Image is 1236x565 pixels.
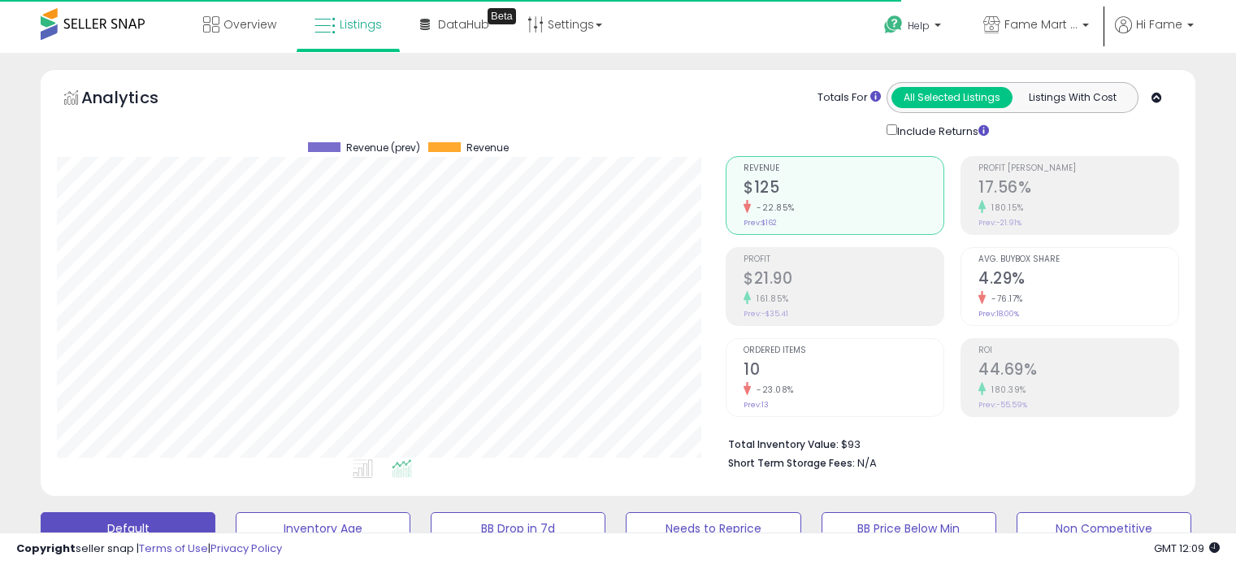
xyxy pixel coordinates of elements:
h2: 44.69% [978,360,1178,382]
div: Include Returns [874,121,1008,140]
h2: 17.56% [978,178,1178,200]
h2: 4.29% [978,269,1178,291]
span: 2025-10-7 12:09 GMT [1154,541,1220,556]
small: Prev: -55.59% [978,400,1027,410]
li: $93 [728,433,1167,453]
button: Listings With Cost [1012,87,1133,108]
span: Profit [PERSON_NAME] [978,164,1178,173]
span: Ordered Items [744,346,943,355]
small: -76.17% [986,293,1023,305]
button: Default [41,512,215,545]
a: Help [871,2,957,53]
h2: $125 [744,178,943,200]
span: Fame Mart CA [1004,16,1078,33]
span: Revenue [744,164,943,173]
span: ROI [978,346,1178,355]
b: Total Inventory Value: [728,437,839,451]
small: Prev: 13 [744,400,769,410]
span: DataHub [438,16,489,33]
small: -23.08% [751,384,794,396]
small: Prev: 18.00% [978,309,1019,319]
h2: $21.90 [744,269,943,291]
span: Profit [744,255,943,264]
small: Prev: -$35.41 [744,309,788,319]
span: Hi Fame [1136,16,1182,33]
span: Avg. Buybox Share [978,255,1178,264]
span: Listings [340,16,382,33]
b: Short Term Storage Fees: [728,456,855,470]
small: 161.85% [751,293,789,305]
a: Privacy Policy [210,541,282,556]
small: Prev: $162 [744,218,777,228]
small: Prev: -21.91% [978,218,1021,228]
a: Terms of Use [139,541,208,556]
i: Get Help [883,15,904,35]
button: All Selected Listings [891,87,1013,108]
button: Needs to Reprice [626,512,800,545]
div: Tooltip anchor [488,8,516,24]
span: Help [908,19,930,33]
small: -22.85% [751,202,795,214]
span: Overview [223,16,276,33]
h5: Analytics [81,86,190,113]
h2: 10 [744,360,943,382]
div: seller snap | | [16,541,282,557]
button: BB Drop in 7d [431,512,605,545]
a: Hi Fame [1115,16,1194,53]
button: Inventory Age [236,512,410,545]
small: 180.15% [986,202,1024,214]
span: Revenue [466,142,509,154]
span: N/A [857,455,877,471]
small: 180.39% [986,384,1026,396]
button: BB Price Below Min [822,512,996,545]
button: Non Competitive [1017,512,1191,545]
span: Revenue (prev) [346,142,420,154]
div: Totals For [817,90,881,106]
strong: Copyright [16,541,76,556]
